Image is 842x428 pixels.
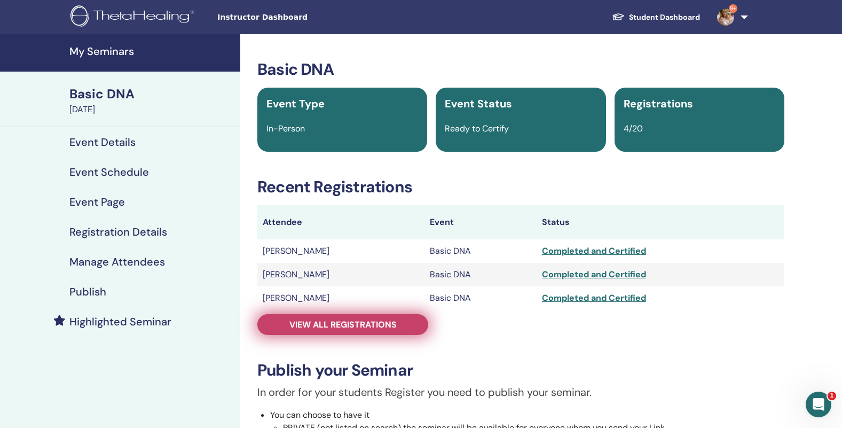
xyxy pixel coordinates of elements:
[717,9,734,26] img: default.jpg
[257,60,784,79] h3: Basic DNA
[445,123,509,134] span: Ready to Certify
[542,245,780,258] div: Completed and Certified
[217,12,377,23] span: Instructor Dashboard
[424,263,537,286] td: Basic DNA
[69,85,234,103] div: Basic DNA
[69,166,149,178] h4: Event Schedule
[70,5,198,29] img: logo.png
[266,97,325,111] span: Event Type
[257,286,424,310] td: [PERSON_NAME]
[445,97,512,111] span: Event Status
[69,225,167,238] h4: Registration Details
[69,285,106,298] h4: Publish
[257,384,784,400] p: In order for your students Register you need to publish your seminar.
[424,239,537,263] td: Basic DNA
[612,12,625,21] img: graduation-cap-white.svg
[63,85,240,116] a: Basic DNA[DATE]
[624,123,643,134] span: 4/20
[266,123,305,134] span: In-Person
[537,205,785,239] th: Status
[69,136,136,149] h4: Event Details
[257,205,424,239] th: Attendee
[69,315,171,328] h4: Highlighted Seminar
[542,268,780,281] div: Completed and Certified
[257,361,784,380] h3: Publish your Seminar
[257,177,784,197] h3: Recent Registrations
[69,196,125,208] h4: Event Page
[603,7,709,27] a: Student Dashboard
[729,4,737,13] span: 9+
[289,319,397,330] span: View all registrations
[424,286,537,310] td: Basic DNA
[69,103,234,116] div: [DATE]
[69,45,234,58] h4: My Seminars
[424,205,537,239] th: Event
[69,255,165,268] h4: Manage Attendees
[257,314,428,335] a: View all registrations
[542,292,780,305] div: Completed and Certified
[257,263,424,286] td: [PERSON_NAME]
[806,392,831,417] iframe: Intercom live chat
[257,239,424,263] td: [PERSON_NAME]
[624,97,693,111] span: Registrations
[828,392,836,400] span: 1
